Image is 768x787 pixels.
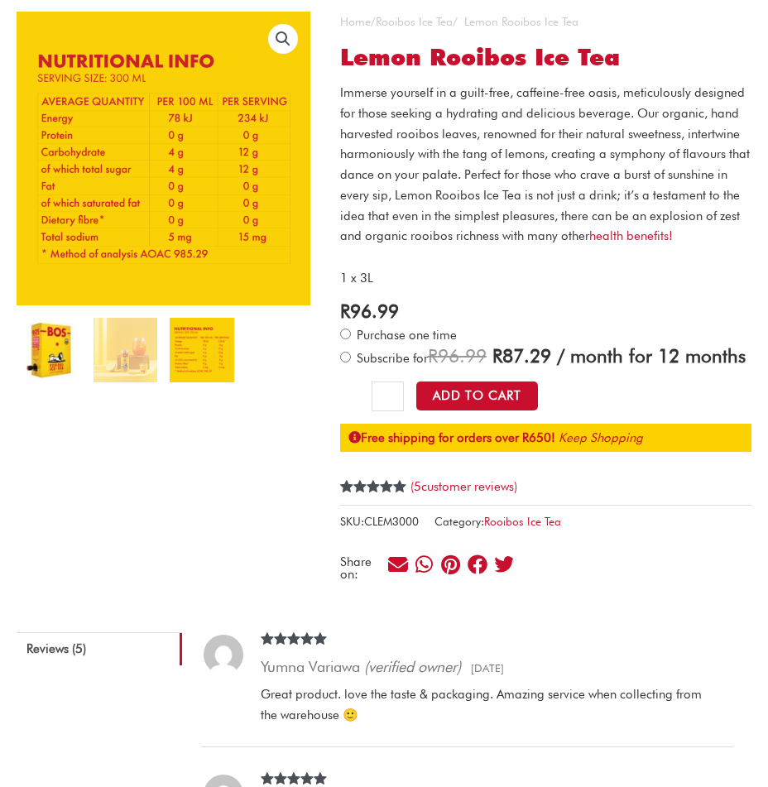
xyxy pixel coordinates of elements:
span: 5 [414,479,421,494]
button: Add to Cart [416,382,538,410]
a: Reviews (5) [17,632,182,665]
div: Share on twitter [492,554,515,576]
span: Category: [434,511,561,532]
h1: Lemon Rooibos Ice Tea [340,44,751,72]
div: Share on whatsapp [413,554,435,576]
a: (5customer reviews) [410,479,517,494]
span: 5 [340,480,347,511]
span: Rated out of 5 based on customer ratings [340,480,407,549]
strong: Yumna Variawa [261,658,360,675]
a: Keep Shopping [559,430,643,445]
input: Product quantity [372,382,404,411]
a: View full-screen image gallery [268,24,298,54]
p: Great product. love the taste & packaging. Amazing service when collecting from the warehouse 🙂 [261,684,714,726]
time: [DATE] [465,661,504,674]
a: Rooibos Ice Tea [484,515,561,528]
span: R [340,300,350,322]
span: Subscribe for [354,351,746,366]
span: CLEM3000 [364,515,419,528]
input: Subscribe for / month for 12 months [340,352,351,362]
div: Share on email [386,554,409,576]
em: (verified owner) [364,658,461,675]
span: 96.99 [428,344,487,367]
a: Home [340,15,371,28]
span: R [492,344,502,367]
input: Purchase one time [340,329,351,339]
bdi: 96.99 [340,300,399,322]
img: Lemon-PS [94,318,158,382]
span: Rated out of 5 [261,632,328,676]
span: 87.29 [492,344,551,367]
p: Immerse yourself in a guilt-free, caffeine-free oasis, meticulously designed for those seeking a ... [340,83,751,247]
img: Lemon Rooibos Ice Tea - Image 3 [170,318,234,382]
div: Share on pinterest [439,554,462,576]
div: Share on facebook [466,554,488,576]
a: health benefits! [589,228,673,243]
img: Lemon Rooibos Ice Tea [17,318,81,382]
strong: Free shipping for orders over R650! [348,430,555,445]
span: / month for 12 months [557,344,746,367]
a: Rooibos Ice Tea [376,15,453,28]
nav: Breadcrumb [340,12,751,32]
div: Share on: [340,556,386,581]
span: Purchase one time [354,328,457,343]
span: R [428,344,438,367]
p: 1 x 3L [340,268,751,289]
span: SKU: [340,511,419,532]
